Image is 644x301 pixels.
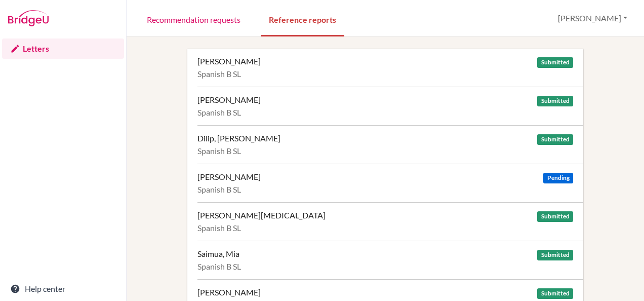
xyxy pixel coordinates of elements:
div: Dilip, [PERSON_NAME] [197,133,280,143]
button: [PERSON_NAME] [553,9,632,28]
span: Submitted [537,211,573,222]
span: Pending [543,173,573,183]
a: [PERSON_NAME] Pending Spanish B SL [197,164,583,202]
span: Submitted [537,288,573,299]
div: Spanish B SL [197,223,573,233]
div: Spanish B SL [197,261,573,272]
div: Spanish B SL [197,69,573,79]
span: Submitted [537,57,573,68]
span: Submitted [537,250,573,260]
a: Letters [2,39,124,59]
div: [PERSON_NAME] [197,56,261,66]
img: Bridge-U [8,10,49,26]
a: [PERSON_NAME] Submitted Spanish B SL [197,87,583,125]
span: Submitted [537,96,573,106]
a: [PERSON_NAME][MEDICAL_DATA] Submitted Spanish B SL [197,202,583,241]
a: Reference reports [261,2,344,36]
a: Dilip, [PERSON_NAME] Submitted Spanish B SL [197,125,583,164]
a: Saimua, Mia Submitted Spanish B SL [197,241,583,279]
div: Spanish B SL [197,146,573,156]
div: [PERSON_NAME][MEDICAL_DATA] [197,210,326,220]
div: [PERSON_NAME] [197,172,261,182]
a: [PERSON_NAME] Submitted Spanish B SL [197,49,583,87]
div: Spanish B SL [197,107,573,118]
a: Help center [2,279,124,299]
span: Submitted [537,134,573,145]
div: Saimua, Mia [197,249,239,259]
div: Spanish B SL [197,184,573,195]
a: Recommendation requests [139,2,249,36]
div: [PERSON_NAME] [197,287,261,297]
div: [PERSON_NAME] [197,95,261,105]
